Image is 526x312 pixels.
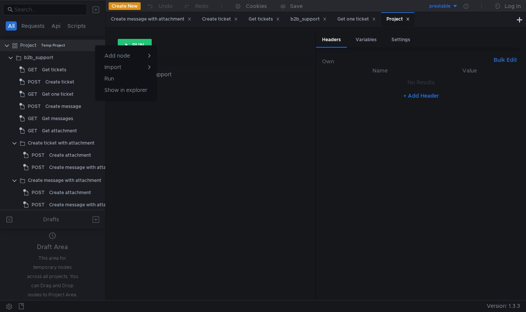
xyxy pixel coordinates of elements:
app-tour-anchor: Import [104,64,121,71]
button: Import [95,61,156,73]
button: Add node [95,50,156,61]
button: Show in explorer [95,84,156,96]
app-tour-anchor: Add node [104,52,130,59]
app-tour-anchor: Run [104,74,114,83]
button: Run [95,73,156,84]
app-tour-anchor: Show in explorer [104,85,147,95]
